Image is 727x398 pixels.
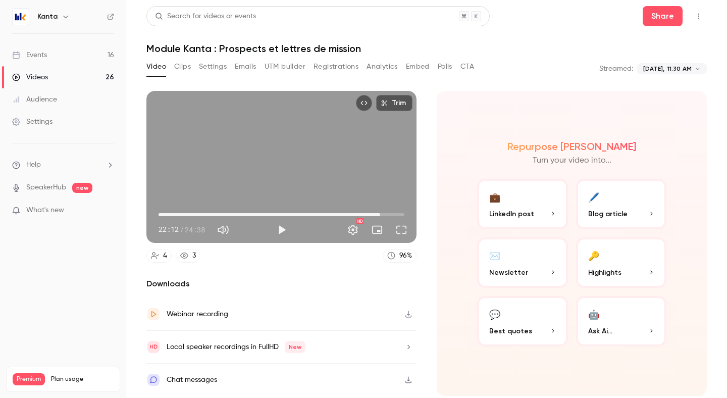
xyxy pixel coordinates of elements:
[272,220,292,240] button: Play
[235,59,256,75] button: Emails
[643,6,683,26] button: Share
[12,160,114,170] li: help-dropdown-opener
[285,341,305,353] span: New
[26,182,66,193] a: SpeakerHub
[12,94,57,105] div: Audience
[26,160,41,170] span: Help
[489,326,532,336] span: Best quotes
[367,220,387,240] button: Turn on miniplayer
[13,9,29,25] img: Kanta
[643,64,664,73] span: [DATE],
[37,12,58,22] h6: Kanta
[343,220,363,240] button: Settings
[51,375,114,383] span: Plan usage
[13,373,45,385] span: Premium
[588,326,612,336] span: Ask Ai...
[314,59,358,75] button: Registrations
[146,278,417,290] h2: Downloads
[489,306,500,322] div: 💬
[12,72,48,82] div: Videos
[477,237,568,288] button: ✉️Newsletter
[460,59,474,75] button: CTA
[588,267,621,278] span: Highlights
[180,224,184,235] span: /
[163,251,167,261] div: 4
[167,341,305,353] div: Local speaker recordings in FullHD
[356,218,363,224] div: HD
[507,140,636,153] h2: Repurpose [PERSON_NAME]
[489,189,500,205] div: 💼
[391,220,411,240] button: Full screen
[477,179,568,229] button: 💼LinkedIn post
[356,95,372,111] button: Embed video
[26,205,64,216] span: What's new
[588,209,628,219] span: Blog article
[588,247,599,263] div: 🔑
[159,224,179,235] span: 22:12
[588,189,599,205] div: 🖊️
[489,247,500,263] div: ✉️
[167,374,217,386] div: Chat messages
[489,267,528,278] span: Newsletter
[667,64,692,73] span: 11:30 AM
[599,64,633,74] p: Streamed:
[533,155,611,167] p: Turn your video into...
[102,206,114,215] iframe: Noticeable Trigger
[367,59,398,75] button: Analytics
[155,11,256,22] div: Search for videos or events
[72,183,92,193] span: new
[576,179,667,229] button: 🖊️Blog article
[176,249,200,263] a: 3
[12,50,47,60] div: Events
[691,8,707,24] button: Top Bar Actions
[438,59,452,75] button: Polls
[146,59,166,75] button: Video
[159,224,205,235] div: 22:12
[167,308,228,320] div: Webinar recording
[174,59,191,75] button: Clips
[406,59,430,75] button: Embed
[265,59,305,75] button: UTM builder
[477,296,568,346] button: 💬Best quotes
[489,209,534,219] span: LinkedIn post
[213,220,233,240] button: Mute
[576,296,667,346] button: 🤖Ask Ai...
[199,59,227,75] button: Settings
[588,306,599,322] div: 🤖
[383,249,417,263] a: 96%
[12,117,53,127] div: Settings
[576,237,667,288] button: 🔑Highlights
[192,251,196,261] div: 3
[399,251,412,261] div: 96 %
[146,249,172,263] a: 4
[146,42,707,55] h1: Module Kanta : Prospects et lettres de mission
[376,95,412,111] button: Trim
[185,224,205,235] span: 24:38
